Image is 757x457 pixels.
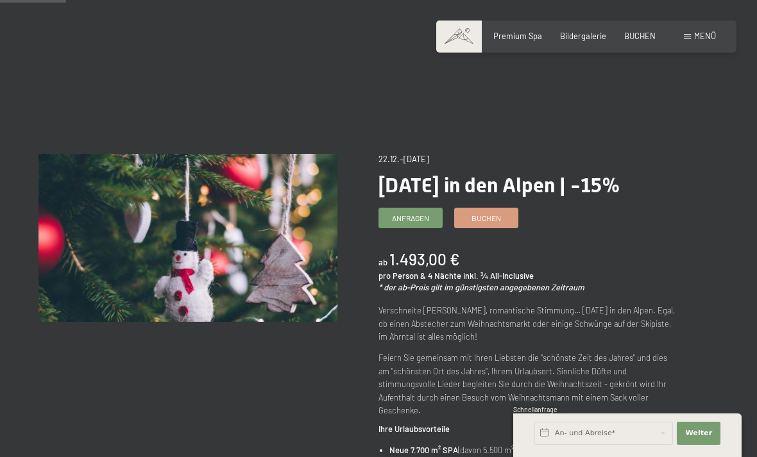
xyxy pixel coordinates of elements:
strong: Ihre Urlaubsvorteile [378,424,450,434]
b: 1.493,00 € [389,250,459,269]
span: Schnellanfrage [513,406,557,413]
span: 4 Nächte [428,270,461,281]
span: 22.12.–[DATE] [378,154,429,164]
a: BUCHEN [624,31,656,41]
span: pro Person & [378,270,426,281]
button: Weiter [677,422,720,445]
a: Buchen [455,208,518,228]
span: Menü [694,31,716,41]
strong: Neue 7.700 m² SPA [389,445,458,455]
a: Bildergalerie [560,31,606,41]
a: Premium Spa [493,31,542,41]
em: * der ab-Preis gilt im günstigsten angegebenen Zeitraum [378,282,584,292]
p: Feiern Sie gemeinsam mit Ihren Liebsten die "schönste Zeit des Jahres" und dies am "schönsten Ort... [378,351,677,417]
span: Buchen [472,213,501,224]
span: Anfragen [392,213,429,224]
span: Weiter [685,428,712,438]
p: Verschneite [PERSON_NAME], romantische Stimmung… [DATE] in den Alpen. Egal, ob einen Abstecher zu... [378,304,677,343]
a: Anfragen [379,208,442,228]
span: ab [378,257,387,267]
span: inkl. ¾ All-Inclusive [463,270,534,281]
img: Weihnachten in den Alpen | -15% [38,154,337,322]
span: [DATE] in den Alpen | -15% [378,173,620,197]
